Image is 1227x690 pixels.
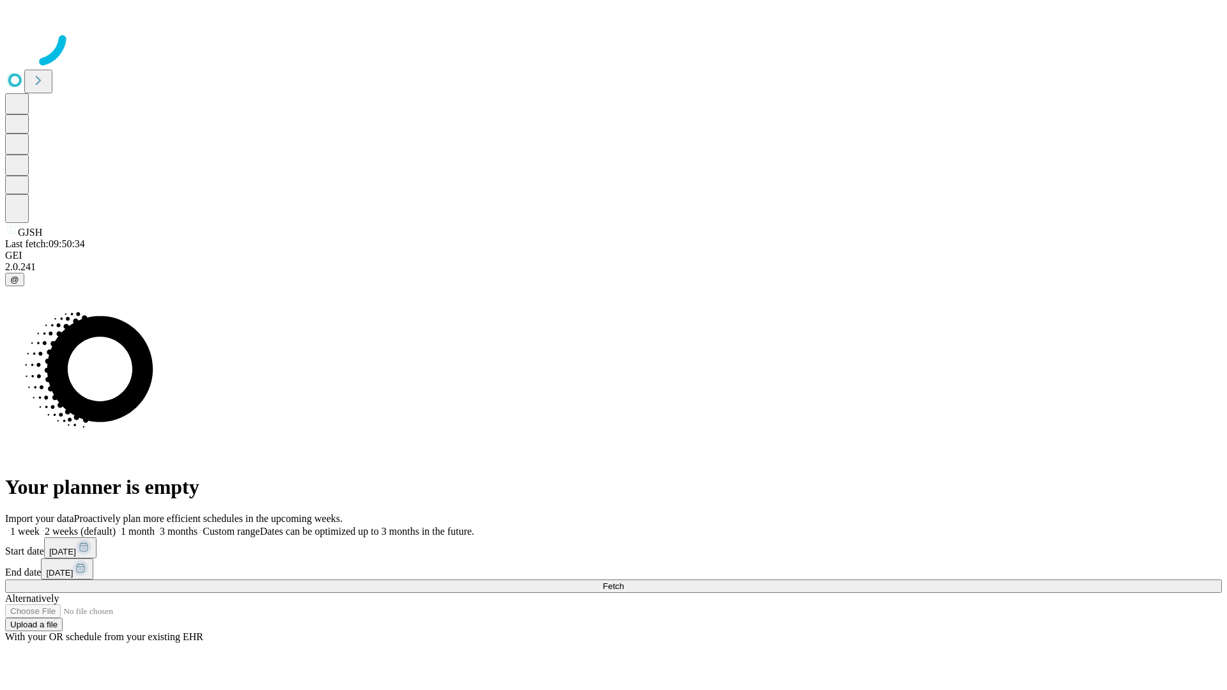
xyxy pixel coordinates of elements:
[5,238,85,249] span: Last fetch: 09:50:34
[5,261,1222,273] div: 2.0.241
[46,568,73,578] span: [DATE]
[203,526,259,537] span: Custom range
[121,526,155,537] span: 1 month
[260,526,474,537] span: Dates can be optimized up to 3 months in the future.
[5,579,1222,593] button: Fetch
[5,631,203,642] span: With your OR schedule from your existing EHR
[5,618,63,631] button: Upload a file
[603,581,624,591] span: Fetch
[5,513,74,524] span: Import your data
[44,537,96,558] button: [DATE]
[41,558,93,579] button: [DATE]
[5,537,1222,558] div: Start date
[74,513,343,524] span: Proactively plan more efficient schedules in the upcoming weeks.
[5,250,1222,261] div: GEI
[160,526,197,537] span: 3 months
[49,547,76,556] span: [DATE]
[5,558,1222,579] div: End date
[5,593,59,604] span: Alternatively
[5,273,24,286] button: @
[10,275,19,284] span: @
[45,526,116,537] span: 2 weeks (default)
[18,227,42,238] span: GJSH
[5,475,1222,499] h1: Your planner is empty
[10,526,40,537] span: 1 week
